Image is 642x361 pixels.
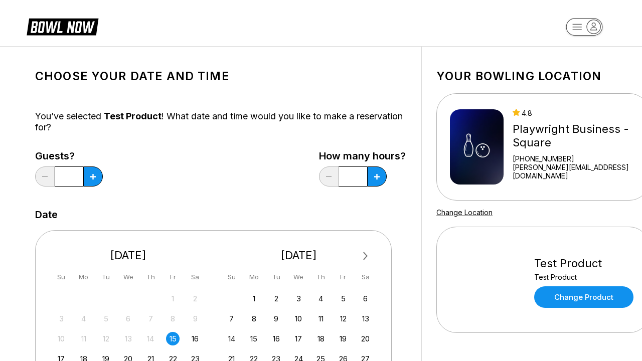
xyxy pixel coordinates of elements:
[99,312,113,325] div: Not available Tuesday, August 5th, 2025
[225,332,238,345] div: Choose Sunday, September 14th, 2025
[247,312,261,325] div: Choose Monday, September 8th, 2025
[104,111,162,121] span: Test Product
[337,332,350,345] div: Choose Friday, September 19th, 2025
[292,332,305,345] div: Choose Wednesday, September 17th, 2025
[247,270,261,284] div: Mo
[450,242,525,317] img: Test Product
[247,292,261,305] div: Choose Monday, September 1st, 2025
[225,312,238,325] div: Choose Sunday, September 7th, 2025
[247,332,261,345] div: Choose Monday, September 15th, 2025
[144,270,157,284] div: Th
[450,109,504,185] img: Playwright Business - Square
[77,332,90,345] div: Not available Monday, August 11th, 2025
[337,312,350,325] div: Choose Friday, September 12th, 2025
[144,312,157,325] div: Not available Thursday, August 7th, 2025
[513,122,636,149] div: Playwright Business - Square
[51,249,206,262] div: [DATE]
[55,270,68,284] div: Su
[144,332,157,345] div: Not available Thursday, August 14th, 2025
[359,270,372,284] div: Sa
[534,257,633,270] div: Test Product
[166,312,180,325] div: Not available Friday, August 8th, 2025
[77,312,90,325] div: Not available Monday, August 4th, 2025
[534,273,633,281] div: Test Product
[121,270,135,284] div: We
[166,270,180,284] div: Fr
[292,292,305,305] div: Choose Wednesday, September 3rd, 2025
[292,312,305,325] div: Choose Wednesday, September 10th, 2025
[189,332,202,345] div: Choose Saturday, August 16th, 2025
[314,312,328,325] div: Choose Thursday, September 11th, 2025
[359,332,372,345] div: Choose Saturday, September 20th, 2025
[55,332,68,345] div: Not available Sunday, August 10th, 2025
[221,249,377,262] div: [DATE]
[77,270,90,284] div: Mo
[534,286,633,308] a: Change Product
[99,332,113,345] div: Not available Tuesday, August 12th, 2025
[513,154,636,163] div: [PHONE_NUMBER]
[189,312,202,325] div: Not available Saturday, August 9th, 2025
[269,270,283,284] div: Tu
[225,270,238,284] div: Su
[121,332,135,345] div: Not available Wednesday, August 13th, 2025
[269,312,283,325] div: Choose Tuesday, September 9th, 2025
[358,248,374,264] button: Next Month
[337,270,350,284] div: Fr
[166,292,180,305] div: Not available Friday, August 1st, 2025
[319,150,406,161] label: How many hours?
[513,163,636,180] a: [PERSON_NAME][EMAIL_ADDRESS][DOMAIN_NAME]
[121,312,135,325] div: Not available Wednesday, August 6th, 2025
[166,332,180,345] div: Choose Friday, August 15th, 2025
[314,292,328,305] div: Choose Thursday, September 4th, 2025
[269,332,283,345] div: Choose Tuesday, September 16th, 2025
[269,292,283,305] div: Choose Tuesday, September 2nd, 2025
[189,292,202,305] div: Not available Saturday, August 2nd, 2025
[189,270,202,284] div: Sa
[35,69,406,83] h1: Choose your Date and time
[337,292,350,305] div: Choose Friday, September 5th, 2025
[35,150,103,161] label: Guests?
[513,109,636,117] div: 4.8
[359,312,372,325] div: Choose Saturday, September 13th, 2025
[99,270,113,284] div: Tu
[314,332,328,345] div: Choose Thursday, September 18th, 2025
[314,270,328,284] div: Th
[436,208,493,217] a: Change Location
[55,312,68,325] div: Not available Sunday, August 3rd, 2025
[35,209,58,220] label: Date
[359,292,372,305] div: Choose Saturday, September 6th, 2025
[292,270,305,284] div: We
[35,111,406,133] div: You’ve selected ! What date and time would you like to make a reservation for?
